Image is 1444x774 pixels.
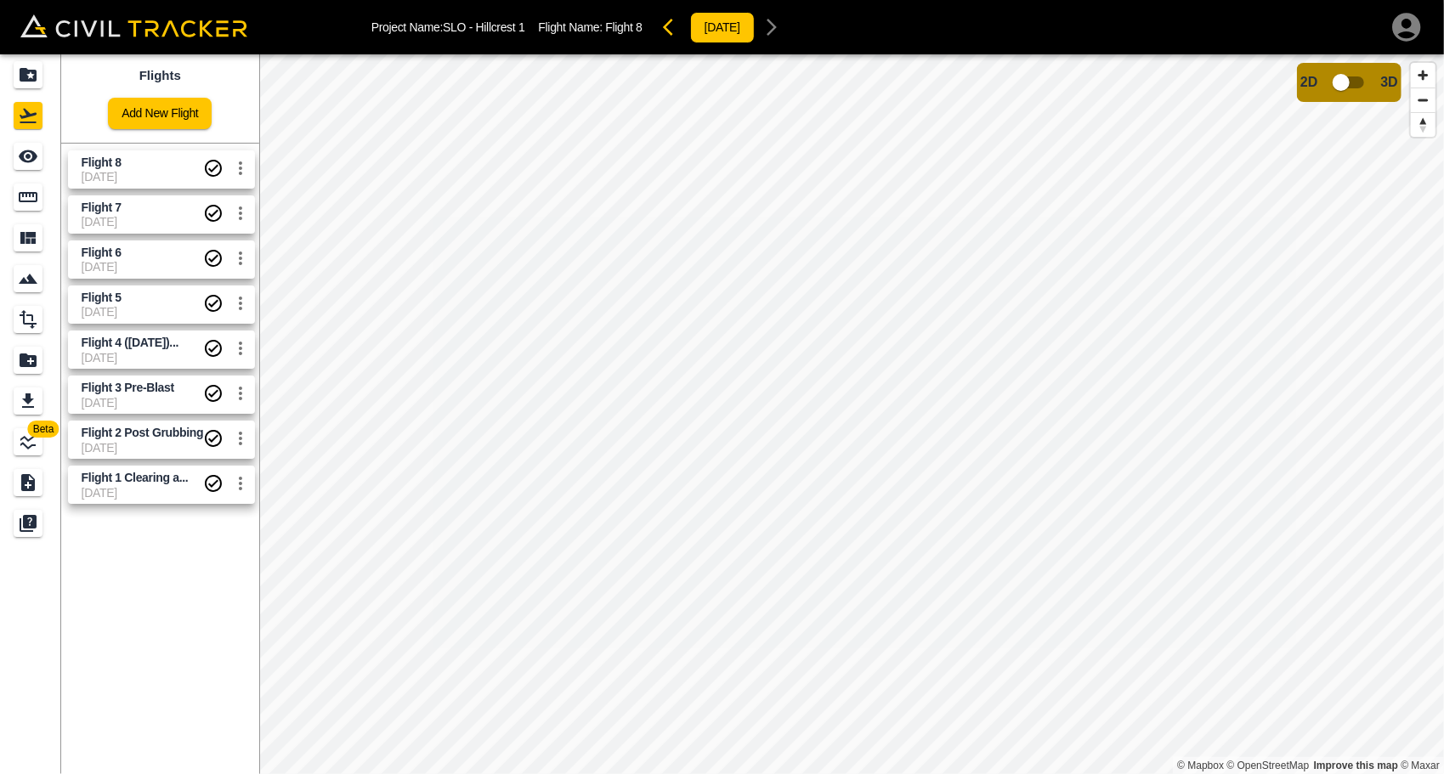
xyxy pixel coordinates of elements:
span: 2D [1300,75,1317,90]
button: [DATE] [690,12,755,43]
a: OpenStreetMap [1227,760,1310,771]
span: Flight 8 [605,20,642,34]
a: Map feedback [1314,760,1398,771]
img: Civil Tracker [20,14,247,38]
p: Flight Name: [538,20,642,34]
a: Mapbox [1177,760,1224,771]
button: Zoom in [1411,63,1436,88]
button: Zoom out [1411,88,1436,112]
span: 3D [1381,75,1398,90]
button: Reset bearing to north [1411,112,1436,137]
a: Maxar [1401,760,1440,771]
p: Project Name: SLO - Hillcrest 1 [371,20,525,34]
canvas: Map [259,54,1444,774]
